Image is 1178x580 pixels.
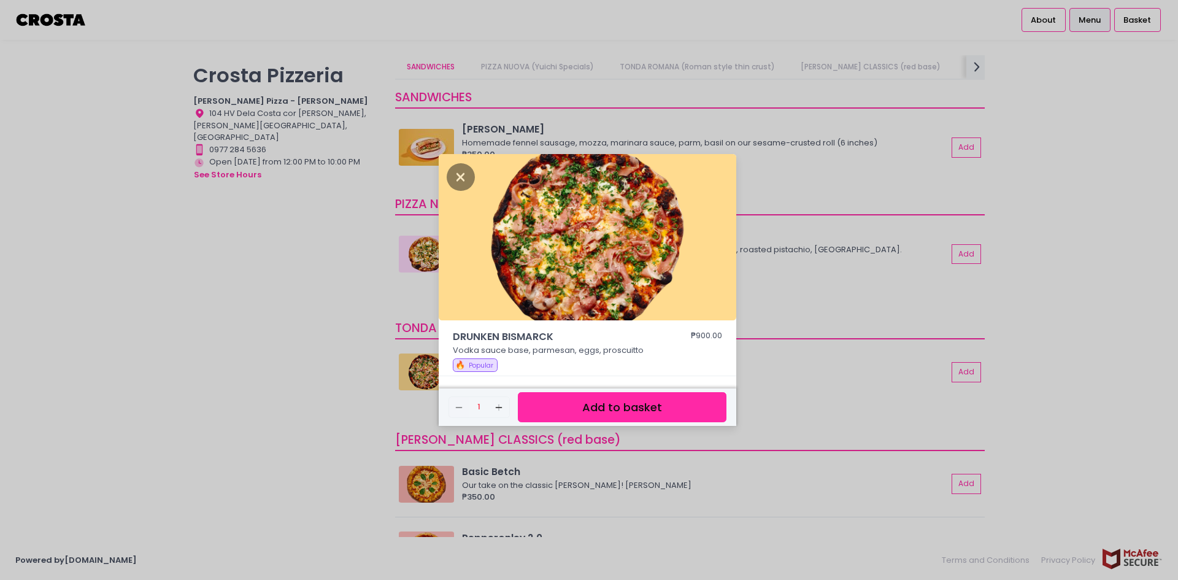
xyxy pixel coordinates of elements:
[453,344,723,357] p: Vodka sauce base, parmesan, eggs, proscuitto
[447,170,475,182] button: Close
[455,359,465,371] span: 🔥
[453,330,655,344] span: DRUNKEN BISMARCK
[469,361,493,370] span: Popular
[691,330,722,344] div: ₱900.00
[518,392,726,422] button: Add to basket
[439,154,736,321] img: DRUNKEN BISMARCK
